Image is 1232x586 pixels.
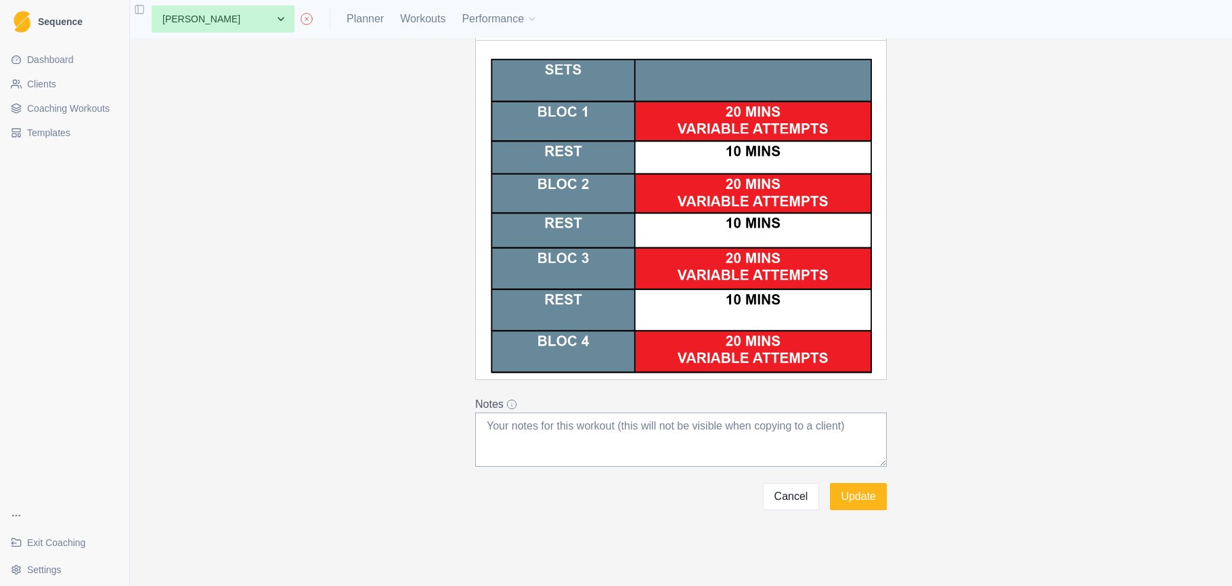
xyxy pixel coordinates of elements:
a: LogoSequence [5,5,124,38]
span: Templates [27,126,70,140]
button: Settings [5,559,124,581]
img: Logo [14,11,30,33]
a: Clients [5,73,124,95]
a: Dashboard [5,49,124,70]
span: Sequence [38,17,83,26]
button: Performance [462,5,537,33]
a: Templates [5,122,124,144]
img: 2zIv2epZvuMAAAAASUVORK5CYII= [486,56,876,377]
span: Exit Coaching [27,536,85,549]
a: Coaching Workouts [5,98,124,119]
span: Coaching Workouts [27,102,110,115]
button: Update [830,483,887,510]
a: Exit Coaching [5,532,124,553]
span: Dashboard [27,53,74,66]
label: Notes [475,396,879,413]
a: Workouts [400,11,445,27]
a: Planner [347,11,384,27]
button: Cancel [763,483,820,510]
span: Clients [27,77,56,91]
